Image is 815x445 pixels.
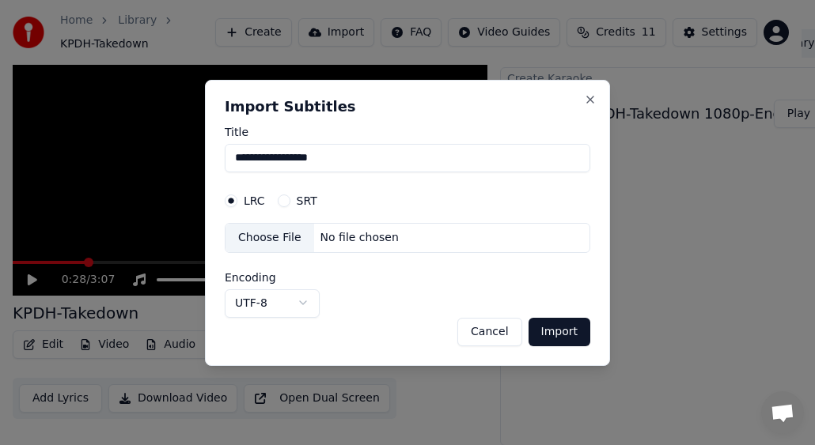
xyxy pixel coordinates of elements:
h2: Import Subtitles [225,100,590,114]
button: Import [529,317,590,345]
label: SRT [297,195,317,206]
label: Title [225,126,590,138]
label: LRC [244,195,265,206]
label: Encoding [225,271,320,282]
button: Cancel [457,317,521,345]
div: Choose File [226,224,314,252]
div: No file chosen [314,230,405,246]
